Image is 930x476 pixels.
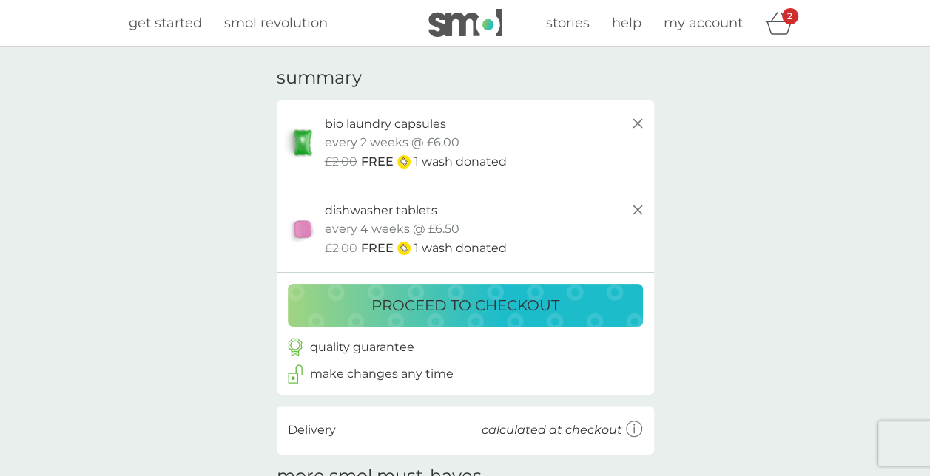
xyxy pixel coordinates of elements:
p: 1 wash donated [414,239,507,258]
span: FREE [361,239,394,258]
p: every 2 weeks @ £6.00 [325,133,459,152]
h3: summary [277,67,362,89]
div: basket [765,8,802,38]
span: stories [546,15,590,31]
a: help [612,13,641,34]
a: get started [129,13,202,34]
p: 1 wash donated [414,152,507,171]
span: £2.00 [325,239,357,258]
p: every 4 weeks @ £6.50 [325,220,459,239]
p: calculated at checkout [482,421,622,440]
span: help [612,15,641,31]
a: stories [546,13,590,34]
p: quality guarantee [310,338,414,357]
img: smol [428,9,502,37]
p: proceed to checkout [371,293,559,317]
p: make changes any time [310,364,454,384]
span: FREE [361,152,394,171]
span: get started [129,15,202,31]
p: bio laundry capsules [325,115,446,134]
button: proceed to checkout [288,284,643,327]
span: my account [664,15,743,31]
a: my account [664,13,743,34]
p: Delivery [288,421,336,440]
p: dishwasher tablets [325,201,437,220]
a: smol revolution [224,13,328,34]
span: £2.00 [325,152,357,171]
span: smol revolution [224,15,328,31]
